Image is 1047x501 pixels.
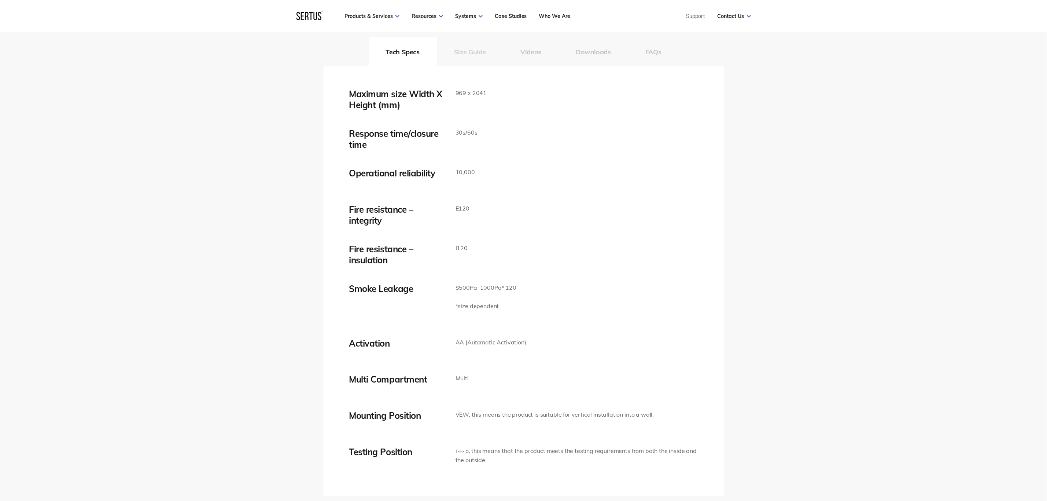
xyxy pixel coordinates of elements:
a: Products & Services [344,13,399,19]
button: Size Guide [437,37,503,66]
a: Case Studies [495,13,527,19]
p: VEW, this means the product is suitable for vertical installation into a wall. [456,410,654,420]
div: Multi Compartment [349,374,445,385]
p: E120 [456,204,469,213]
button: FAQs [628,37,679,66]
div: Activation [349,338,445,349]
p: S500Pa–1000Pa* 120 [456,283,516,293]
div: Operational reliability [349,168,445,179]
div: Fire resistance – insulation [349,244,445,266]
div: Mounting Position [349,410,445,421]
a: Resources [412,13,443,19]
a: Contact Us [718,13,751,19]
a: Systems [455,13,483,19]
p: Multi [456,374,469,383]
p: I120 [456,244,468,253]
div: Response time/closure time [349,128,445,150]
p: 30s/60s [456,128,478,138]
iframe: Chat Widget [1010,466,1047,501]
div: Maximum size Width X Height (mm) [349,88,445,110]
div: Testing Position [349,446,445,457]
button: Downloads [558,37,628,66]
a: Support [686,13,705,19]
div: Fire resistance – integrity [349,204,445,226]
p: i ‹–› o, this means that the product meets the testing requirements from both the inside and the ... [456,446,698,465]
div: Smoke Leakage [349,283,445,294]
p: 969 x 2041 [456,88,487,98]
p: 10,000 [456,168,475,177]
p: AA (Automatic Activation) [456,338,526,347]
button: Videos [503,37,558,66]
p: *size dependent [456,301,516,311]
a: Who We Are [539,13,571,19]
